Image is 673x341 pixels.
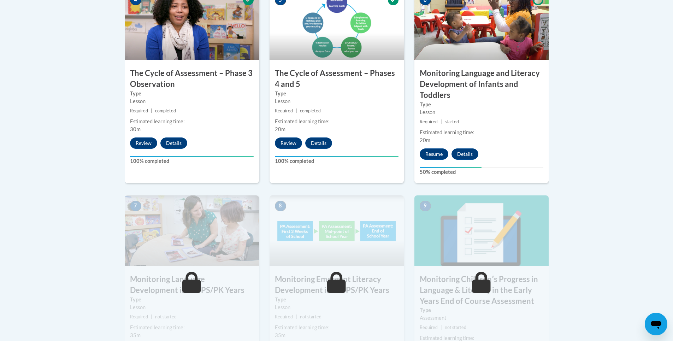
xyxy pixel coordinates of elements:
[155,314,177,319] span: not started
[441,325,442,330] span: |
[420,168,543,176] label: 50% completed
[300,314,321,319] span: not started
[420,148,448,160] button: Resume
[270,68,404,90] h3: The Cycle of Assessment – Phases 4 and 5
[451,148,478,160] button: Details
[296,108,297,113] span: |
[130,201,141,211] span: 7
[160,137,187,149] button: Details
[420,119,438,124] span: Required
[125,274,259,296] h3: Monitoring Language Development in the PS/PK Years
[130,98,254,105] div: Lesson
[420,306,543,314] label: Type
[420,201,431,211] span: 9
[151,314,152,319] span: |
[275,118,399,125] div: Estimated learning time:
[275,332,285,338] span: 35m
[275,324,399,331] div: Estimated learning time:
[130,314,148,319] span: Required
[275,108,293,113] span: Required
[130,126,141,132] span: 30m
[270,195,404,266] img: Course Image
[130,304,254,311] div: Lesson
[130,296,254,304] label: Type
[130,157,254,165] label: 100% completed
[155,108,176,113] span: completed
[275,201,286,211] span: 8
[275,296,399,304] label: Type
[275,126,285,132] span: 20m
[645,313,667,335] iframe: Button to launch messaging window
[445,119,459,124] span: started
[130,137,157,149] button: Review
[275,156,399,157] div: Your progress
[445,325,466,330] span: not started
[414,195,549,266] img: Course Image
[296,314,297,319] span: |
[130,108,148,113] span: Required
[441,119,442,124] span: |
[275,90,399,98] label: Type
[275,98,399,105] div: Lesson
[275,137,302,149] button: Review
[420,167,482,168] div: Your progress
[420,129,543,136] div: Estimated learning time:
[130,156,254,157] div: Your progress
[420,325,438,330] span: Required
[414,68,549,100] h3: Monitoring Language and Literacy Development of Infants and Toddlers
[420,108,543,116] div: Lesson
[414,274,549,306] h3: Monitoring Childrenʹs Progress in Language & Literacy in the Early Years End of Course Assessment
[270,274,404,296] h3: Monitoring Emergent Literacy Development in the PS/PK Years
[130,324,254,331] div: Estimated learning time:
[420,101,543,108] label: Type
[300,108,321,113] span: completed
[420,137,430,143] span: 20m
[130,90,254,98] label: Type
[305,137,332,149] button: Details
[125,195,259,266] img: Course Image
[151,108,152,113] span: |
[275,314,293,319] span: Required
[275,304,399,311] div: Lesson
[420,314,543,322] div: Assessment
[275,157,399,165] label: 100% completed
[125,68,259,90] h3: The Cycle of Assessment – Phase 3 Observation
[130,332,141,338] span: 35m
[130,118,254,125] div: Estimated learning time:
